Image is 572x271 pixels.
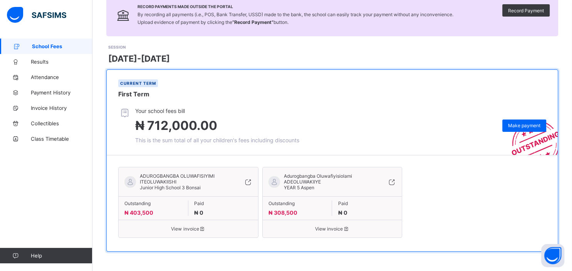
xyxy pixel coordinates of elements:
span: By recording all payments (i.e., POS, Bank Transfer, USSD) made to the bank, the school can easil... [138,12,453,25]
span: Record Payments Made Outside the Portal [138,4,453,9]
span: ₦ 403,500 [124,209,153,216]
span: ₦ 308,500 [268,209,297,216]
img: safsims [7,7,66,23]
span: First Term [118,90,149,98]
span: Help [31,252,92,259]
span: School Fees [32,43,92,49]
span: View invoice [268,226,396,232]
span: Paid [194,200,252,206]
span: Outstanding [124,200,182,206]
span: Record Payment [508,8,544,13]
span: View invoice [124,226,252,232]
span: Outstanding [268,200,326,206]
span: Current term [120,81,156,86]
b: “Record Payment” [232,19,273,25]
span: Make payment [508,123,540,128]
span: Payment History [31,89,92,96]
span: Adurogbangba Oluwafiyisiolami ADEOLUWAKIIYE [284,173,371,185]
span: Junior High School 3 Bonsai [140,185,201,190]
span: YEAR 5 Aspen [284,185,314,190]
span: [DATE]-[DATE] [108,54,170,64]
img: outstanding-stamp.3c148f88c3ebafa6da95868fa43343a1.svg [502,111,558,155]
span: Invoice History [31,105,92,111]
span: ADUROGBANGBA OLUWAFISIYIMI ITEOLUWAKIISHI [140,173,226,185]
span: ₦ 712,000.00 [135,118,217,133]
span: Collectibles [31,120,92,126]
span: ₦ 0 [338,209,347,216]
span: Your school fees bill [135,108,299,114]
span: Results [31,59,92,65]
span: SESSION [108,45,126,49]
span: Class Timetable [31,136,92,142]
button: Open asap [541,244,564,267]
span: Attendance [31,74,92,80]
span: ₦ 0 [194,209,203,216]
span: This is the sum total of all your children's fees including discounts [135,137,299,143]
span: Paid [338,200,396,206]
